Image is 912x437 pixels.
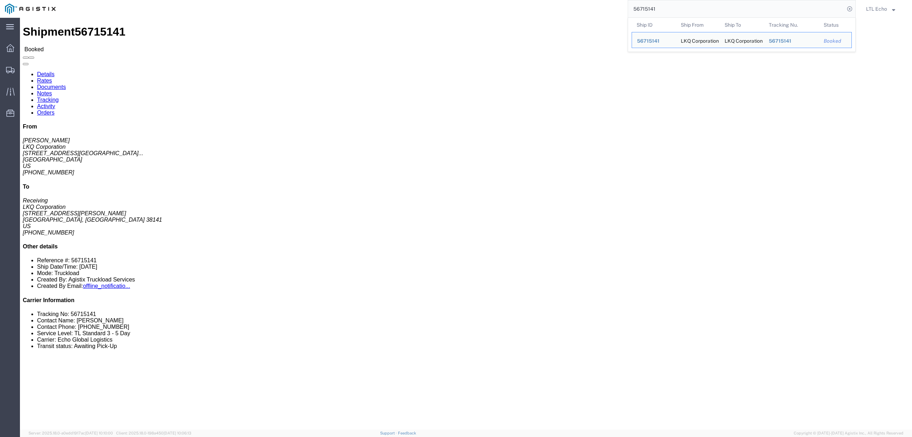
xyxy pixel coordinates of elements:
span: Copyright © [DATE]-[DATE] Agistix Inc., All Rights Reserved [794,430,903,436]
th: Ship ID [632,18,676,32]
button: LTL Echo [866,5,902,13]
iframe: FS Legacy Container [20,18,912,430]
span: Client: 2025.18.0-198a450 [116,431,191,435]
th: Ship To [720,18,764,32]
div: LKQ Corporation [681,32,715,48]
span: 56715141 [637,38,659,44]
th: Ship From [676,18,720,32]
a: Feedback [398,431,416,435]
img: logo [5,4,56,14]
span: [DATE] 10:06:13 [164,431,191,435]
a: Support [380,431,398,435]
div: 56715141 [769,37,814,45]
input: Search for shipment number, reference number [628,0,845,17]
div: Booked [824,37,846,45]
div: LKQ Corporation [725,32,759,48]
th: Status [819,18,852,32]
span: LTL Echo [866,5,887,13]
table: Search Results [632,18,855,52]
span: [DATE] 10:10:00 [85,431,113,435]
div: 56715141 [637,37,671,45]
span: Server: 2025.18.0-a0edd1917ac [28,431,113,435]
span: 56715141 [769,38,791,44]
th: Tracking Nu. [764,18,819,32]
